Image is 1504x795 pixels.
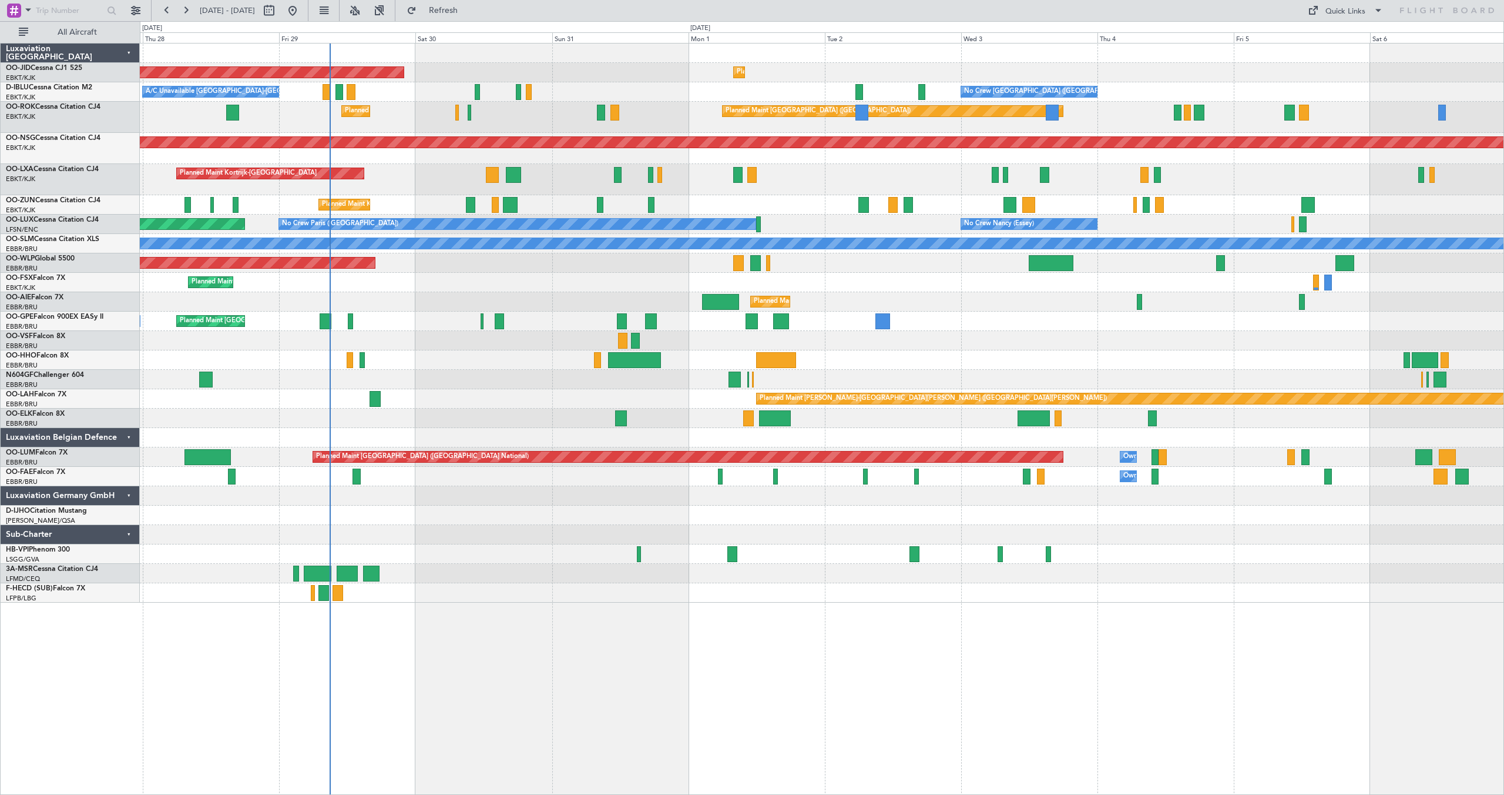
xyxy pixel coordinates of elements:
[964,215,1034,233] div: No Crew Nancy (Essey)
[6,197,35,204] span: OO-ZUN
[6,507,30,515] span: D-IJHO
[36,2,103,19] input: Trip Number
[6,322,38,331] a: EBBR/BRU
[6,391,66,398] a: OO-LAHFalcon 7X
[6,216,99,223] a: OO-LUXCessna Citation CJ4
[6,245,38,253] a: EBBR/BRU
[6,594,36,603] a: LFPB/LBG
[6,449,68,456] a: OO-LUMFalcon 7X
[6,546,70,553] a: HB-VPIPhenom 300
[6,255,75,262] a: OO-WLPGlobal 5500
[6,458,38,467] a: EBBR/BRU
[6,333,65,340] a: OO-VSFFalcon 8X
[6,175,35,183] a: EBKT/KJK
[419,6,468,15] span: Refresh
[1325,6,1365,18] div: Quick Links
[690,24,710,34] div: [DATE]
[6,275,65,282] a: OO-FSXFalcon 7X
[415,32,552,43] div: Sat 30
[6,410,65,417] a: OO-ELKFalcon 8X
[6,166,99,173] a: OO-LXACessna Citation CJ4
[6,313,33,320] span: OO-GPE
[6,166,33,173] span: OO-LXA
[6,225,38,234] a: LFSN/ENC
[552,32,689,43] div: Sun 31
[6,303,38,312] a: EBBR/BRU
[6,477,38,486] a: EBBR/BRU
[6,372,84,379] a: N604GFChallenger 604
[964,83,1161,101] div: No Crew [GEOGRAPHIC_DATA] ([GEOGRAPHIC_DATA] National)
[6,574,40,583] a: LFMD/CEQ
[6,469,33,476] span: OO-FAE
[6,264,38,273] a: EBBR/BRU
[6,313,103,320] a: OO-GPEFalcon 900EX EASy II
[6,236,99,243] a: OO-SLMCessna Citation XLS
[1302,1,1389,20] button: Quick Links
[6,65,82,72] a: OO-JIDCessna CJ1 525
[6,507,87,515] a: D-IJHOCitation Mustang
[31,28,124,36] span: All Aircraft
[6,84,92,91] a: D-IBLUCessna Citation M2
[6,352,36,359] span: OO-HHO
[6,65,31,72] span: OO-JID
[6,566,98,573] a: 3A-MSRCessna Citation CJ4
[279,32,415,43] div: Fri 29
[6,283,35,292] a: EBKT/KJK
[6,352,69,359] a: OO-HHOFalcon 8X
[6,585,53,592] span: F-HECD (SUB)
[6,372,33,379] span: N604GF
[180,312,392,330] div: Planned Maint [GEOGRAPHIC_DATA] ([GEOGRAPHIC_DATA] National)
[6,546,29,553] span: HB-VPI
[6,342,38,350] a: EBBR/BRU
[6,333,33,340] span: OO-VSF
[6,555,39,564] a: LSGG/GVA
[6,135,100,142] a: OO-NSGCessna Citation CJ4
[6,135,35,142] span: OO-NSG
[282,215,398,233] div: No Crew Paris ([GEOGRAPHIC_DATA])
[6,74,35,82] a: EBKT/KJK
[1123,448,1203,466] div: Owner Melsbroek Air Base
[6,112,35,121] a: EBKT/KJK
[192,273,328,291] div: Planned Maint Kortrijk-[GEOGRAPHIC_DATA]
[1234,32,1370,43] div: Fri 5
[6,294,63,301] a: OO-AIEFalcon 7X
[322,196,459,213] div: Planned Maint Kortrijk-[GEOGRAPHIC_DATA]
[6,103,100,111] a: OO-ROKCessna Citation CJ4
[6,361,38,370] a: EBBR/BRU
[6,255,35,262] span: OO-WLP
[142,24,162,34] div: [DATE]
[401,1,472,20] button: Refresh
[6,93,35,102] a: EBKT/KJK
[6,84,29,91] span: D-IBLU
[760,390,1107,407] div: Planned Maint [PERSON_NAME]-[GEOGRAPHIC_DATA][PERSON_NAME] ([GEOGRAPHIC_DATA][PERSON_NAME])
[6,419,38,428] a: EBBR/BRU
[825,32,961,43] div: Tue 2
[316,448,529,466] div: Planned Maint [GEOGRAPHIC_DATA] ([GEOGRAPHIC_DATA] National)
[200,5,255,16] span: [DATE] - [DATE]
[6,236,34,243] span: OO-SLM
[6,380,38,389] a: EBBR/BRU
[737,64,874,81] div: Planned Maint Kortrijk-[GEOGRAPHIC_DATA]
[6,400,38,409] a: EBBR/BRU
[180,165,317,182] div: Planned Maint Kortrijk-[GEOGRAPHIC_DATA]
[6,410,32,417] span: OO-ELK
[6,143,35,152] a: EBKT/KJK
[6,294,31,301] span: OO-AIE
[689,32,825,43] div: Mon 1
[6,216,33,223] span: OO-LUX
[1097,32,1234,43] div: Thu 4
[6,206,35,215] a: EBKT/KJK
[6,469,65,476] a: OO-FAEFalcon 7X
[143,32,279,43] div: Thu 28
[754,293,939,310] div: Planned Maint [GEOGRAPHIC_DATA] ([GEOGRAPHIC_DATA])
[6,103,35,111] span: OO-ROK
[726,102,911,120] div: Planned Maint [GEOGRAPHIC_DATA] ([GEOGRAPHIC_DATA])
[6,516,75,525] a: [PERSON_NAME]/QSA
[6,275,33,282] span: OO-FSX
[6,585,85,592] a: F-HECD (SUB)Falcon 7X
[961,32,1097,43] div: Wed 3
[6,566,33,573] span: 3A-MSR
[1123,467,1203,485] div: Owner Melsbroek Air Base
[146,83,333,101] div: A/C Unavailable [GEOGRAPHIC_DATA]-[GEOGRAPHIC_DATA]
[6,391,34,398] span: OO-LAH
